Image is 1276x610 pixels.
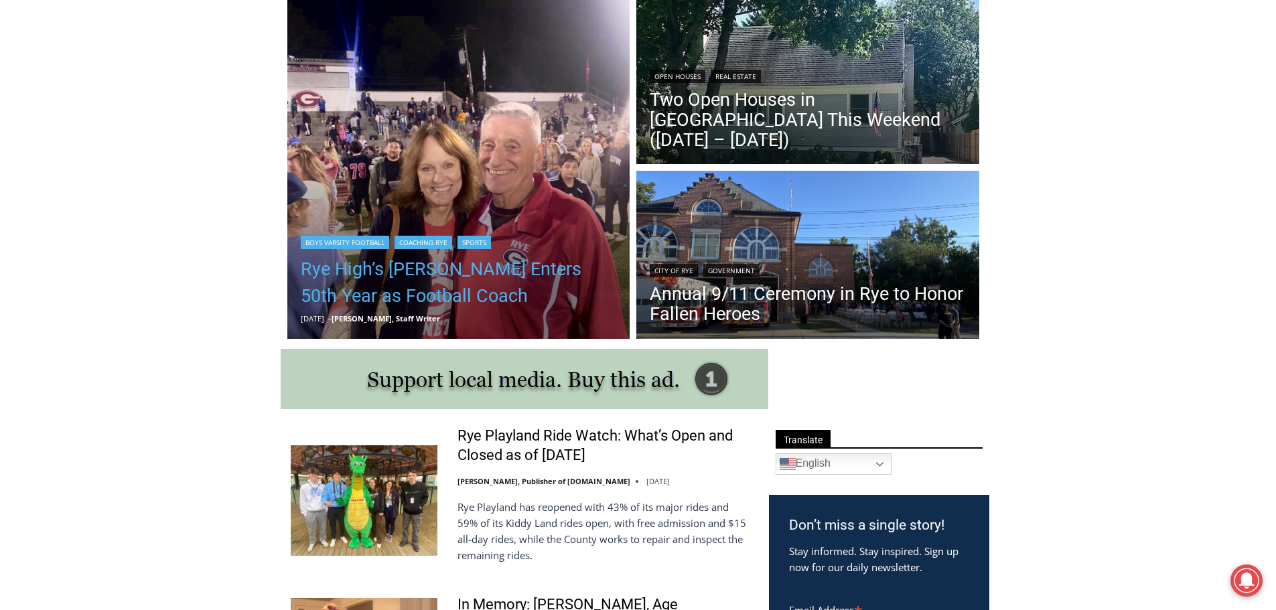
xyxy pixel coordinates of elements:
[332,313,440,323] a: [PERSON_NAME], Staff Writer
[350,133,621,163] span: Intern @ [DOMAIN_NAME]
[457,499,752,563] p: Rye Playland has reopened with 43% of its major rides and 59% of its Kiddy Land rides open, with ...
[650,90,966,150] a: Two Open Houses in [GEOGRAPHIC_DATA] This Weekend ([DATE] – [DATE])
[1,135,135,167] a: Open Tues. - Sun. [PHONE_NUMBER]
[301,236,389,249] a: Boys Varsity Football
[457,236,491,249] a: Sports
[650,70,705,83] a: Open Houses
[328,313,332,323] span: –
[636,171,979,342] a: Read More Annual 9/11 Ceremony in Rye to Honor Fallen Heroes
[650,67,966,83] div: |
[457,476,630,486] a: [PERSON_NAME], Publisher of [DOMAIN_NAME]
[281,349,768,409] img: support local media, buy this ad
[4,138,131,189] span: Open Tues. - Sun. [PHONE_NUMBER]
[789,515,969,536] h3: Don’t miss a single story!
[636,171,979,342] img: (PHOTO: The City of Rye 9-11 ceremony on Wednesday, September 11, 2024. It was the 23rd anniversa...
[138,84,197,160] div: "the precise, almost orchestrated movements of cutting and assembling sushi and [PERSON_NAME] mak...
[322,130,649,167] a: Intern @ [DOMAIN_NAME]
[301,256,617,309] a: Rye High’s [PERSON_NAME] Enters 50th Year as Football Coach
[301,313,324,323] time: [DATE]
[301,233,617,249] div: | |
[650,264,698,277] a: City of Rye
[711,70,761,83] a: Real Estate
[457,427,752,465] a: Rye Playland Ride Watch: What’s Open and Closed as of [DATE]
[789,543,969,575] p: Stay informed. Stay inspired. Sign up now for our daily newsletter.
[703,264,760,277] a: Government
[780,456,796,472] img: en
[650,261,966,277] div: |
[395,236,452,249] a: Coaching Rye
[776,430,831,448] span: Translate
[650,284,966,324] a: Annual 9/11 Ceremony in Rye to Honor Fallen Heroes
[338,1,633,130] div: "[PERSON_NAME] and I covered the [DATE] Parade, which was a really eye opening experience as I ha...
[776,453,892,475] a: English
[291,445,437,555] img: Rye Playland Ride Watch: What’s Open and Closed as of Thursday, September 4, 2025
[646,476,670,486] time: [DATE]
